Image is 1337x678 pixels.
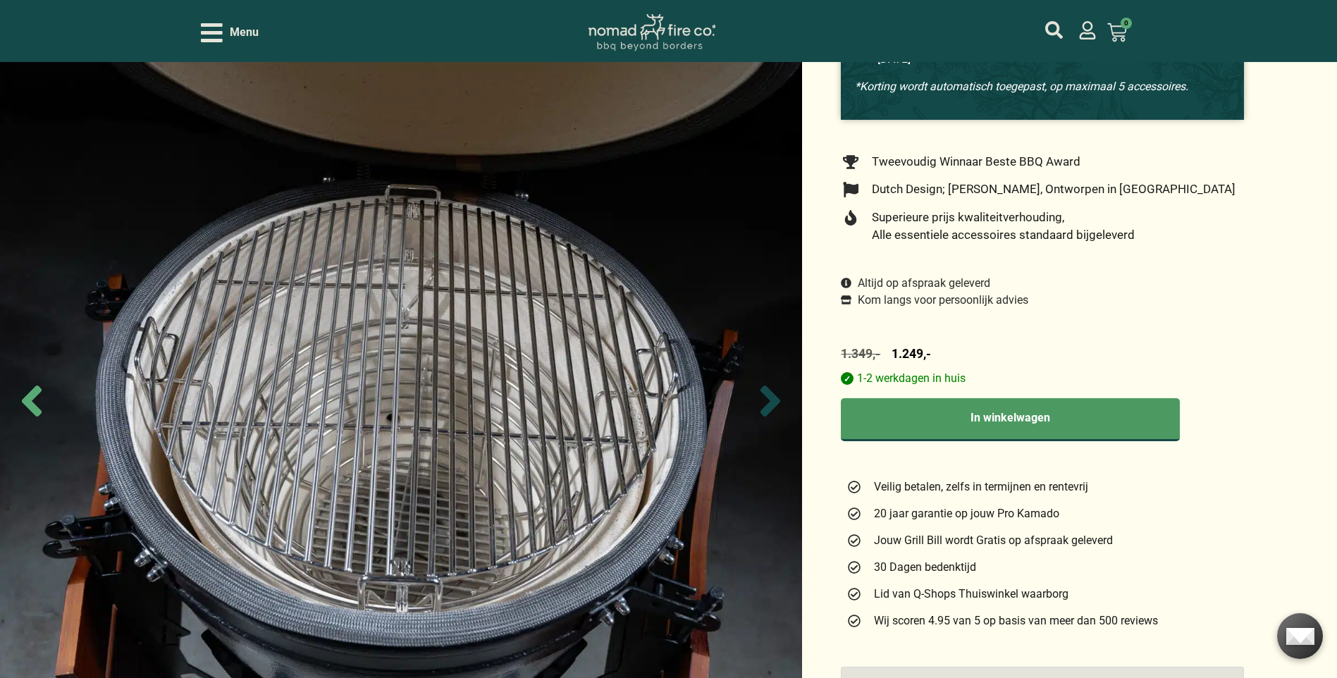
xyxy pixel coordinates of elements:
span: 20 jaar garantie op jouw Pro Kamado [870,505,1059,522]
span: Tweevoudig Winnaar Beste BBQ Award [868,153,1080,171]
button: In winkelwagen [841,398,1180,441]
a: Wij scoren 4.95 van 5 op basis van meer dan 500 reviews [846,612,1238,629]
p: 1-2 werkdagen in huis [841,372,1244,385]
a: mijn account [1045,21,1063,39]
a: Altijd op afspraak geleverd [841,275,990,292]
span: Menu [230,24,259,41]
span: Veilig betalen, zelfs in termijnen en rentevrij [870,479,1088,495]
span: Next slide [746,376,795,426]
span: Dutch Design; [PERSON_NAME], Ontworpen in [GEOGRAPHIC_DATA] [868,180,1236,199]
span: Altijd op afspraak geleverd [854,275,990,292]
a: Veilig betalen, zelfs in termijnen en rentevrij [846,479,1238,495]
span: Previous slide [7,376,56,426]
a: 20 jaar garantie op jouw Pro Kamado [846,505,1238,522]
span: Kom langs voor persoonlijk advies [854,292,1028,309]
img: Nomad Logo [589,14,715,51]
a: 30 Dagen bedenktijd [846,559,1238,576]
span: 0 [1121,18,1132,29]
span: Lid van Q-Shops Thuiswinkel waarborg [870,586,1068,603]
a: Jouw Grill Bill wordt Gratis op afspraak geleverd [846,532,1238,549]
a: Kom langs voor persoonlijk advies [841,292,1028,309]
a: 0 [1090,14,1144,51]
em: *Korting wordt automatisch toegepast, op maximaal 5 accessoires. [855,80,1188,93]
a: Lid van Q-Shops Thuiswinkel waarborg [846,586,1238,603]
span: Superieure prijs kwaliteitverhouding, Alle essentiele accessoires standaard bijgeleverd [868,209,1135,245]
span: 30 Dagen bedenktijd [870,559,976,576]
a: mijn account [1078,21,1097,39]
span: Wij scoren 4.95 van 5 op basis van meer dan 500 reviews [870,612,1158,629]
span: Jouw Grill Bill wordt Gratis op afspraak geleverd [870,532,1113,549]
div: Open/Close Menu [201,20,259,45]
